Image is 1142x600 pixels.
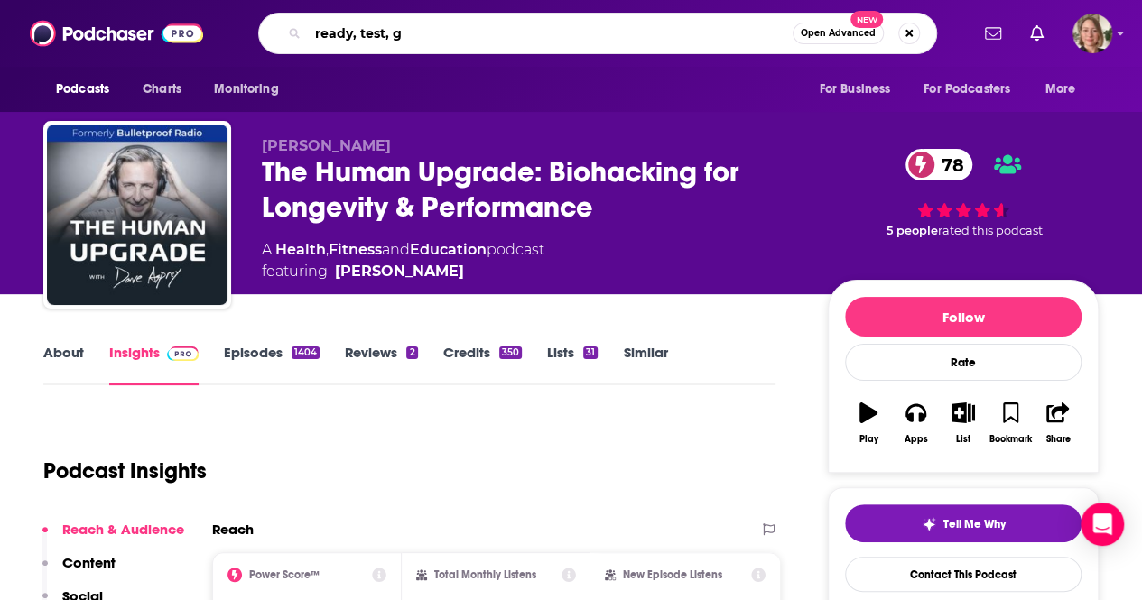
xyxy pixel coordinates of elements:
[989,434,1032,445] div: Bookmark
[262,137,391,154] span: [PERSON_NAME]
[859,434,878,445] div: Play
[382,241,410,258] span: and
[47,125,227,305] img: The Human Upgrade: Biohacking for Longevity & Performance
[1023,18,1051,49] a: Show notifications dropdown
[845,344,1082,381] div: Rate
[406,346,417,359] div: 2
[938,224,1043,237] span: rated this podcast
[1035,391,1082,456] button: Share
[224,344,320,385] a: Episodes1404
[62,521,184,538] p: Reach & Audience
[42,521,184,554] button: Reach & Audience
[547,344,598,385] a: Lists31
[308,19,793,48] input: Search podcasts, credits, & more...
[43,457,207,485] h1: Podcast Insights
[131,72,192,106] a: Charts
[924,77,1010,102] span: For Podcasters
[623,344,667,385] a: Similar
[1045,77,1076,102] span: More
[887,224,938,237] span: 5 people
[845,297,1082,337] button: Follow
[167,346,199,361] img: Podchaser Pro
[345,344,417,385] a: Reviews2
[845,504,1082,542] button: tell me why sparkleTell Me Why
[828,137,1099,250] div: 78 5 peoplerated this podcast
[1072,14,1112,53] img: User Profile
[109,344,199,385] a: InsightsPodchaser Pro
[819,77,890,102] span: For Business
[1045,434,1070,445] div: Share
[1072,14,1112,53] span: Logged in as AriFortierPr
[793,23,884,44] button: Open AdvancedNew
[410,241,487,258] a: Education
[212,521,254,538] h2: Reach
[30,16,203,51] img: Podchaser - Follow, Share and Rate Podcasts
[335,261,464,282] a: Dave Asprey
[940,391,987,456] button: List
[262,261,544,282] span: featuring
[56,77,109,102] span: Podcasts
[249,568,320,581] h2: Power Score™
[43,72,133,106] button: open menu
[583,346,598,359] div: 31
[905,149,973,180] a: 78
[1033,72,1099,106] button: open menu
[42,554,116,587] button: Content
[892,391,939,456] button: Apps
[801,29,876,38] span: Open Advanced
[924,149,973,180] span: 78
[326,241,329,258] span: ,
[43,344,84,385] a: About
[292,346,320,359] div: 1404
[956,434,970,445] div: List
[623,568,722,581] h2: New Episode Listens
[214,77,278,102] span: Monitoring
[262,239,544,282] div: A podcast
[499,346,522,359] div: 350
[443,344,522,385] a: Credits350
[1072,14,1112,53] button: Show profile menu
[275,241,326,258] a: Health
[1081,503,1124,546] div: Open Intercom Messenger
[978,18,1008,49] a: Show notifications dropdown
[329,241,382,258] a: Fitness
[850,11,883,28] span: New
[258,13,937,54] div: Search podcasts, credits, & more...
[62,554,116,571] p: Content
[201,72,302,106] button: open menu
[845,557,1082,592] a: Contact This Podcast
[943,517,1006,531] span: Tell Me Why
[912,72,1036,106] button: open menu
[143,77,181,102] span: Charts
[806,72,913,106] button: open menu
[434,568,536,581] h2: Total Monthly Listens
[922,517,936,531] img: tell me why sparkle
[845,391,892,456] button: Play
[905,434,928,445] div: Apps
[987,391,1034,456] button: Bookmark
